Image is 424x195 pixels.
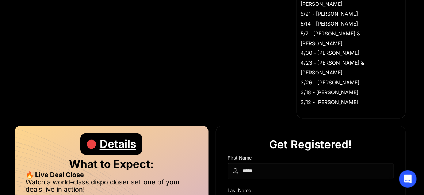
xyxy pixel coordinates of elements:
[100,133,136,155] div: Details
[399,170,417,188] div: Open Intercom Messenger
[269,134,352,156] div: Get Registered!
[228,156,394,163] div: First Name
[69,158,154,171] strong: What to Expect:
[26,171,84,179] strong: 🔥 Live Deal Close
